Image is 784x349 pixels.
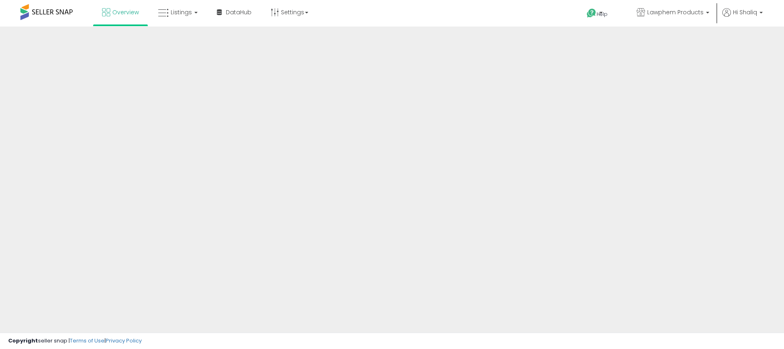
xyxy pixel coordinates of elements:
span: Help [597,11,608,18]
span: Lawphem Products [647,8,704,16]
div: seller snap | | [8,337,142,345]
strong: Copyright [8,337,38,345]
span: Listings [171,8,192,16]
i: Get Help [586,8,597,18]
a: Hi Shaliq [722,8,763,27]
span: DataHub [226,8,252,16]
span: Overview [112,8,139,16]
a: Terms of Use [70,337,105,345]
span: Hi Shaliq [733,8,757,16]
a: Privacy Policy [106,337,142,345]
a: Help [580,2,624,27]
